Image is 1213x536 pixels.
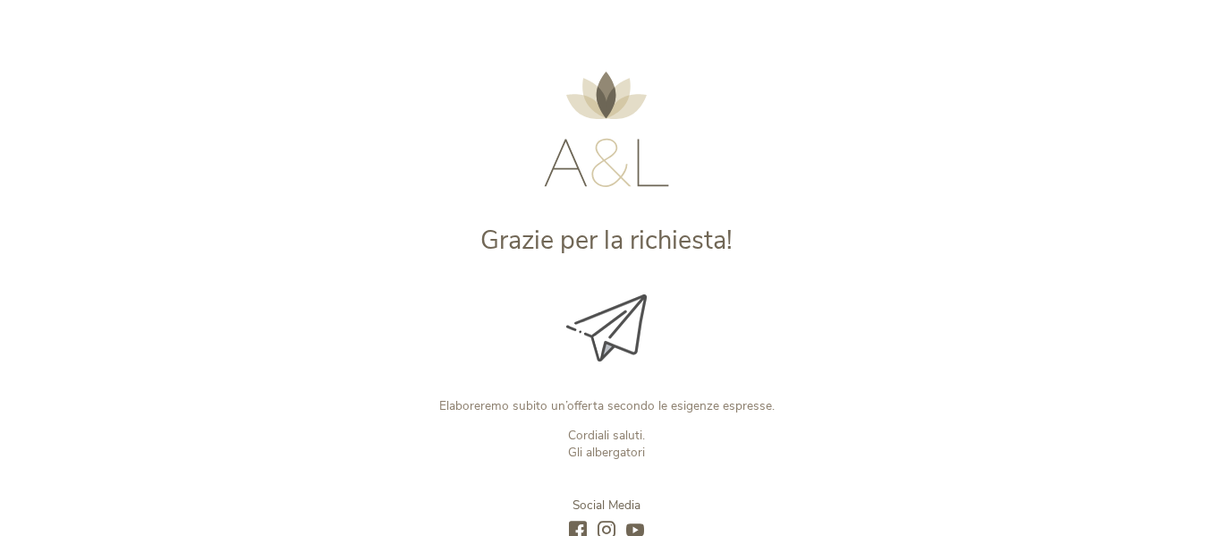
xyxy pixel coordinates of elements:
img: Grazie per la richiesta! [566,294,647,362]
p: Elaboreremo subito un’offerta secondo le esigenze espresse. [308,397,905,414]
span: Social Media [573,497,640,514]
span: Grazie per la richiesta! [480,223,733,258]
img: AMONTI & LUNARIS Wellnessresort [544,72,669,187]
p: Cordiali saluti. Gli albergatori [308,427,905,461]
